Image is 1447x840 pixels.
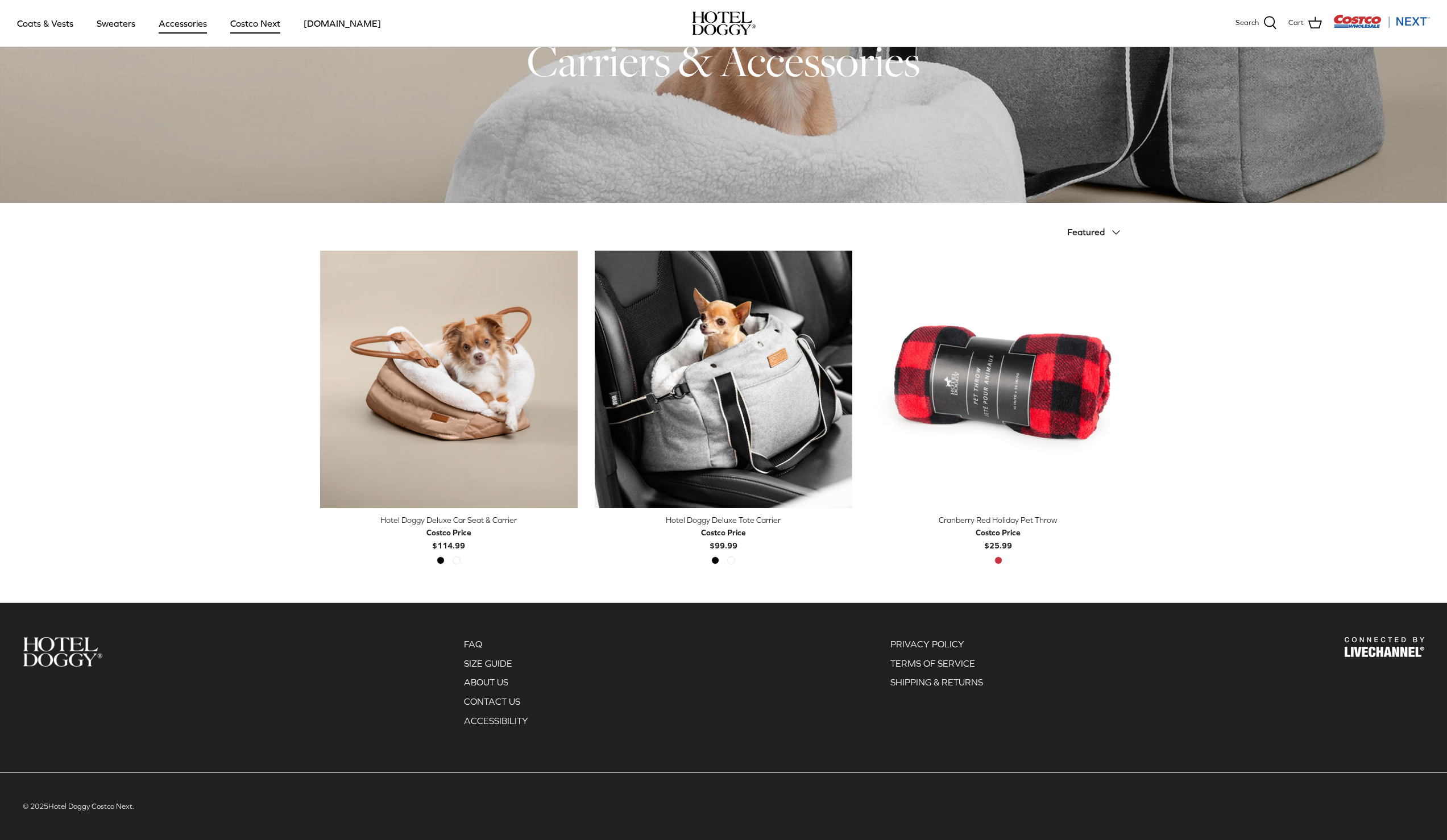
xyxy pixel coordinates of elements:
[595,514,852,526] div: Hotel Doggy Deluxe Tote Carrier
[595,514,852,552] a: Hotel Doggy Deluxe Tote Carrier Costco Price$99.99
[976,526,1021,550] b: $25.99
[23,637,102,666] img: Hotel Doggy Costco Next
[320,514,578,526] div: Hotel Doggy Deluxe Car Seat & Carrier
[869,251,1127,508] a: Cranberry Red Holiday Pet Throw
[1235,17,1259,29] span: Search
[464,639,482,649] a: FAQ
[701,526,746,539] div: Costco Price
[293,4,391,43] a: [DOMAIN_NAME]
[23,802,134,810] span: © 2025 .
[595,251,852,508] a: Hotel Doggy Deluxe Tote Carrier
[48,802,132,810] a: Hotel Doggy Costco Next
[1345,637,1424,657] img: Hotel Doggy Costco Next
[869,514,1127,526] div: Cranberry Red Holiday Pet Throw
[464,677,508,687] a: ABOUT US
[701,526,746,550] b: $99.99
[426,526,471,550] b: $114.99
[890,677,983,687] a: SHIPPING & RETURNS
[1067,227,1105,237] span: Featured
[464,696,520,706] a: CONTACT US
[692,11,756,35] img: hoteldoggycom
[426,526,471,539] div: Costco Price
[220,4,291,43] a: Costco Next
[320,33,1127,89] h1: Carriers & Accessories
[148,4,217,43] a: Accessories
[869,514,1127,552] a: Cranberry Red Holiday Pet Throw Costco Price$25.99
[1333,22,1430,30] a: Visit Costco Next
[890,658,975,668] a: TERMS OF SERVICE
[1067,220,1127,245] button: Featured
[1333,14,1430,28] img: Costco Next
[1235,16,1277,31] a: Search
[453,637,540,733] div: Secondary navigation
[1288,17,1304,29] span: Cart
[879,637,994,733] div: Secondary navigation
[464,658,512,668] a: SIZE GUIDE
[692,11,756,35] a: hoteldoggy.com hoteldoggycom
[320,514,578,552] a: Hotel Doggy Deluxe Car Seat & Carrier Costco Price$114.99
[7,4,84,43] a: Coats & Vests
[976,526,1021,539] div: Costco Price
[86,4,146,43] a: Sweaters
[890,639,964,649] a: PRIVACY POLICY
[1288,16,1322,31] a: Cart
[464,716,528,726] a: ACCESSIBILITY
[320,251,578,508] a: Hotel Doggy Deluxe Car Seat & Carrier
